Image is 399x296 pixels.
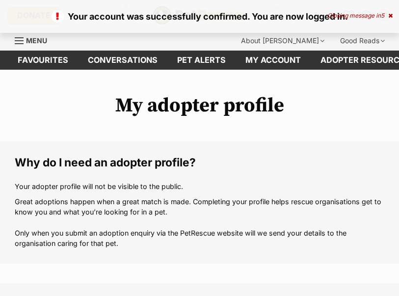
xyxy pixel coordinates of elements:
a: Pet alerts [167,51,236,70]
a: Menu [15,31,54,49]
p: Great adoptions happen when a great match is made. Completing your profile helps rescue organisat... [15,196,384,249]
div: About [PERSON_NAME] [234,31,331,51]
a: My account [236,51,311,70]
span: Menu [26,36,47,45]
p: Your adopter profile will not be visible to the public. [15,181,384,191]
legend: Why do I need an adopter profile? [15,156,384,169]
a: conversations [78,51,167,70]
a: Favourites [8,51,78,70]
div: Good Reads [333,31,392,51]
